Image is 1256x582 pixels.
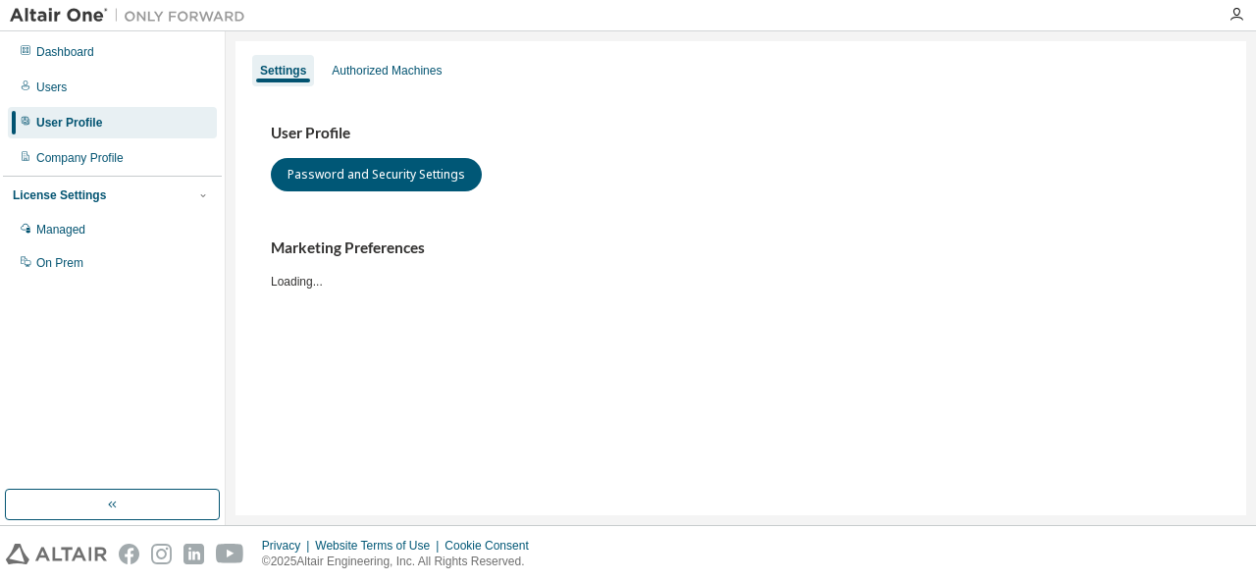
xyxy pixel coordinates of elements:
[271,158,482,191] button: Password and Security Settings
[36,150,124,166] div: Company Profile
[183,544,204,564] img: linkedin.svg
[271,124,1211,143] h3: User Profile
[271,238,1211,258] h3: Marketing Preferences
[6,544,107,564] img: altair_logo.svg
[216,544,244,564] img: youtube.svg
[36,44,94,60] div: Dashboard
[262,538,315,554] div: Privacy
[36,79,67,95] div: Users
[13,187,106,203] div: License Settings
[151,544,172,564] img: instagram.svg
[36,222,85,238] div: Managed
[260,63,306,79] div: Settings
[271,238,1211,289] div: Loading...
[36,115,102,131] div: User Profile
[262,554,541,570] p: © 2025 Altair Engineering, Inc. All Rights Reserved.
[315,538,445,554] div: Website Terms of Use
[119,544,139,564] img: facebook.svg
[36,255,83,271] div: On Prem
[332,63,442,79] div: Authorized Machines
[10,6,255,26] img: Altair One
[445,538,540,554] div: Cookie Consent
